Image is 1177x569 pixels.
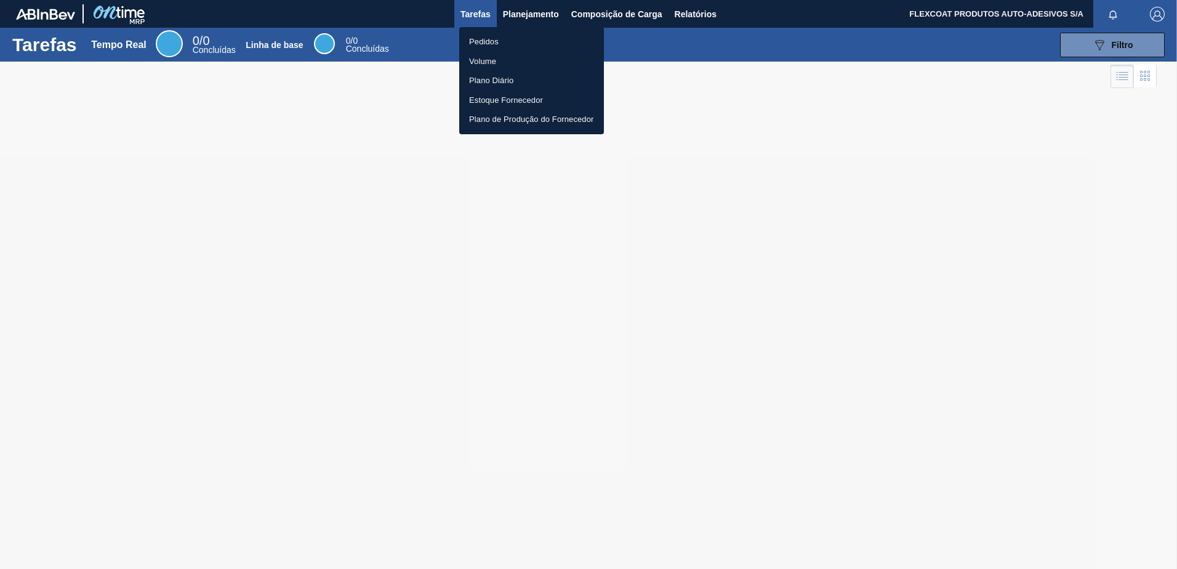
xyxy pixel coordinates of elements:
a: Volume [459,52,604,71]
a: Plano de Produção do Fornecedor [459,110,604,129]
a: Plano Diário [459,71,604,91]
a: Pedidos [459,32,604,52]
a: Estoque Fornecedor [459,91,604,110]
